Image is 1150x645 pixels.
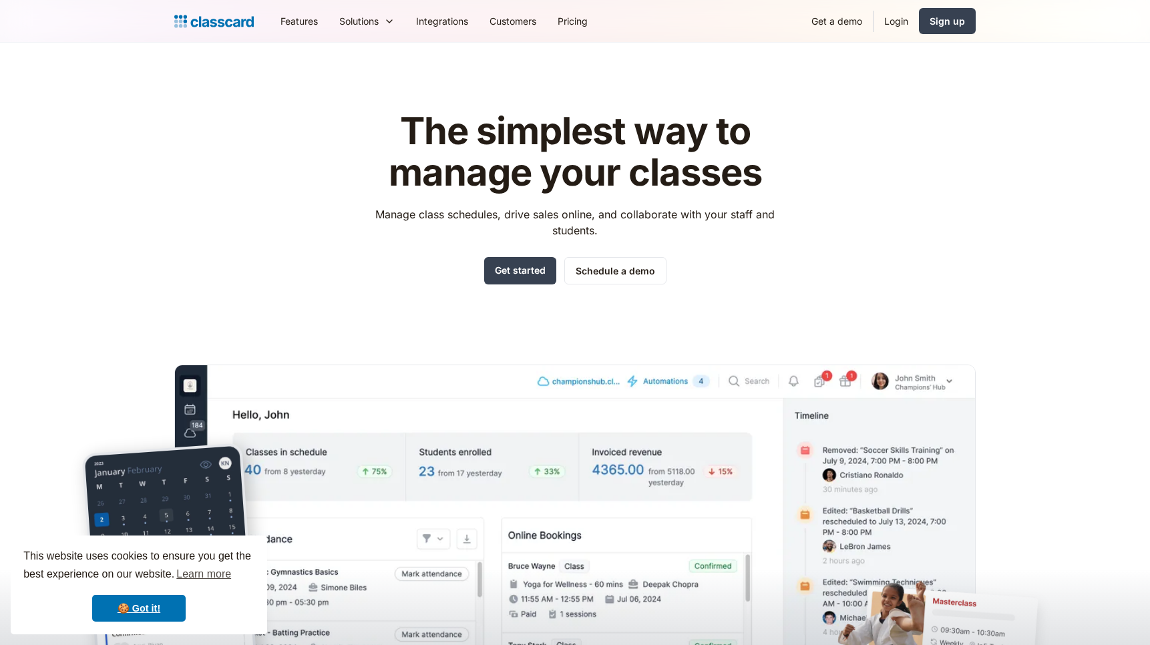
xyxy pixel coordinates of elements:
[564,257,666,284] a: Schedule a demo
[874,6,919,36] a: Login
[92,595,186,622] a: dismiss cookie message
[339,14,379,28] div: Solutions
[270,6,329,36] a: Features
[405,6,479,36] a: Integrations
[801,6,873,36] a: Get a demo
[484,257,556,284] a: Get started
[547,6,598,36] a: Pricing
[363,206,787,238] p: Manage class schedules, drive sales online, and collaborate with your staff and students.
[23,548,254,584] span: This website uses cookies to ensure you get the best experience on our website.
[329,6,405,36] div: Solutions
[174,564,233,584] a: learn more about cookies
[174,12,254,31] a: Logo
[479,6,547,36] a: Customers
[363,111,787,193] h1: The simplest way to manage your classes
[919,8,976,34] a: Sign up
[930,14,965,28] div: Sign up
[11,535,267,634] div: cookieconsent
